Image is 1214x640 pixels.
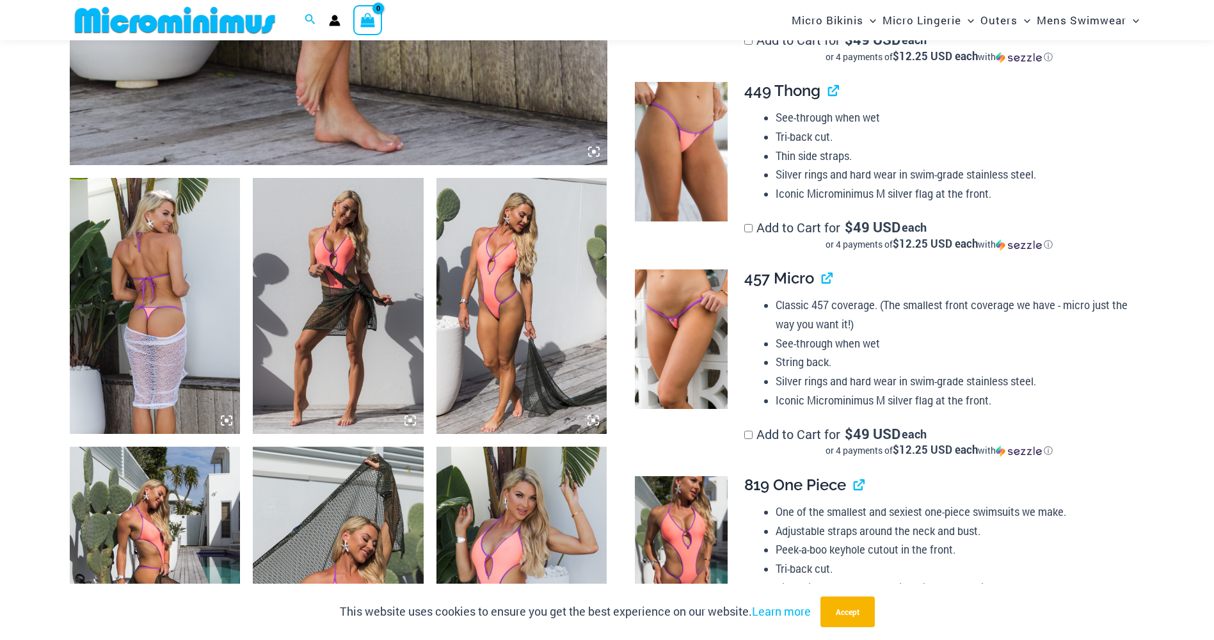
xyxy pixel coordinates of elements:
img: Sezzle [996,445,1042,457]
span: Mens Swimwear [1037,4,1126,36]
span: Menu Toggle [1018,4,1030,36]
span: each [902,428,927,440]
img: Wild Card Neon Bliss 819 One Piece St Martin 5996 Sarong 08 [436,178,607,434]
span: $ [845,218,853,236]
a: View Shopping Cart, empty [353,5,383,35]
div: or 4 payments of with [744,444,1134,457]
a: OutersMenu ToggleMenu Toggle [977,4,1034,36]
img: Sezzle [996,52,1042,63]
input: Add to Cart for$49 USD eachor 4 payments of$12.25 USD eachwithSezzle Click to learn more about Se... [744,36,753,45]
li: Peek-a-boo keyhole cutout in the front. [776,540,1134,559]
span: Menu Toggle [961,4,974,36]
input: Add to Cart for$49 USD eachor 4 payments of$12.25 USD eachwithSezzle Click to learn more about Se... [744,224,753,232]
span: Micro Bikinis [792,4,863,36]
a: Micro LingerieMenu ToggleMenu Toggle [879,4,977,36]
span: each [902,221,927,234]
label: Add to Cart for [744,426,1134,458]
span: Micro Lingerie [883,4,961,36]
span: Menu Toggle [1126,4,1139,36]
span: 819 One Piece [744,476,846,494]
span: $12.25 USD each [893,442,978,457]
li: String back. [776,353,1134,372]
img: Wild Card Neon Bliss 449 Thong 01 [635,82,728,221]
label: Add to Cart for [744,31,1134,63]
img: Wild Card Neon Bliss 819 One Piece St Martin 5996 Sarong 06 [253,178,424,434]
li: One of the smallest and sexiest one-piece swimsuits we make. [776,502,1134,522]
span: 49 USD [845,428,900,440]
li: See-through when wet [776,108,1134,127]
li: Tri-back cut. [776,559,1134,579]
img: MM SHOP LOGO FLAT [70,6,280,35]
span: $12.25 USD each [893,49,978,63]
li: Iconic Microminimus M silver flag at the front. [776,391,1134,410]
a: Account icon link [329,15,340,26]
img: Wild Card Neon Bliss 819 One Piece St Martin 5996 Sarong 04 [70,178,241,434]
span: each [902,33,927,46]
li: Thin side straps. [776,147,1134,166]
nav: Site Navigation [787,2,1145,38]
div: or 4 payments of$12.25 USD eachwithSezzle Click to learn more about Sezzle [744,238,1134,251]
span: 49 USD [845,33,900,46]
input: Add to Cart for$49 USD eachor 4 payments of$12.25 USD eachwithSezzle Click to learn more about Se... [744,431,753,439]
li: Tri-back cut. [776,127,1134,147]
div: or 4 payments of with [744,238,1134,251]
a: Mens SwimwearMenu ToggleMenu Toggle [1034,4,1142,36]
span: 457 Micro [744,269,814,287]
li: Silver rings and hard wear in swim-grade stainless steel. [776,579,1134,598]
li: Iconic Microminimus M silver flag at the front. [776,184,1134,204]
span: Outers [980,4,1018,36]
li: See-through when wet [776,334,1134,353]
a: Learn more [752,604,811,619]
img: Sezzle [996,239,1042,251]
div: or 4 payments of$12.25 USD eachwithSezzle Click to learn more about Sezzle [744,51,1134,63]
label: Add to Cart for [744,219,1134,251]
span: $ [845,424,853,443]
p: This website uses cookies to ensure you get the best experience on our website. [340,602,811,621]
div: or 4 payments of$12.25 USD eachwithSezzle Click to learn more about Sezzle [744,444,1134,457]
a: Search icon link [305,12,316,29]
li: Classic 457 coverage. (The smallest front coverage we have - micro just the way you want it!) [776,296,1134,333]
li: Silver rings and hard wear in swim-grade stainless steel. [776,165,1134,184]
div: or 4 payments of with [744,51,1134,63]
li: Adjustable straps around the neck and bust. [776,522,1134,541]
span: Menu Toggle [863,4,876,36]
button: Accept [820,596,875,627]
span: 49 USD [845,221,900,234]
span: 449 Thong [744,81,820,100]
img: Wild Card Neon Bliss 819 One Piece 04 [635,476,728,616]
li: Silver rings and hard wear in swim-grade stainless steel. [776,372,1134,391]
span: $12.25 USD each [893,236,978,251]
img: Wild Card Neon Bliss 312 Top 457 Micro 04 [635,269,728,409]
a: Micro BikinisMenu ToggleMenu Toggle [788,4,879,36]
